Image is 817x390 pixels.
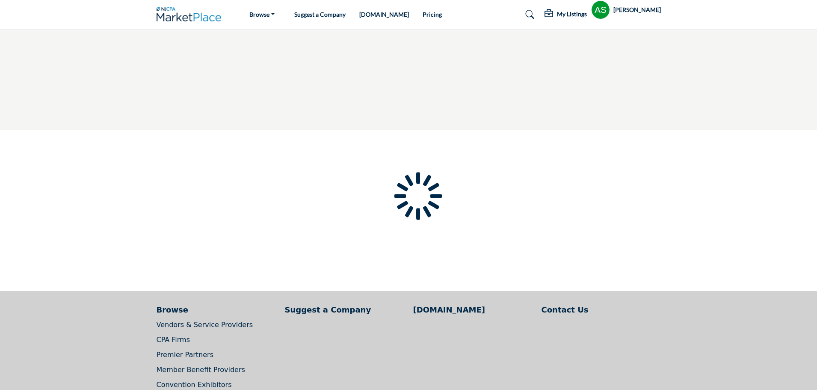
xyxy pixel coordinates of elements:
a: Search [517,8,540,21]
a: Premier Partners [157,351,213,359]
a: Browse [157,304,276,316]
div: My Listings [545,9,587,20]
a: [DOMAIN_NAME] [413,304,533,316]
button: Show hide supplier dropdown [591,0,610,19]
h5: [PERSON_NAME] [613,6,661,14]
a: Convention Exhibitors [157,381,232,389]
a: CPA Firms [157,336,190,344]
a: Pricing [423,11,442,18]
a: Suggest a Company [294,11,346,18]
img: Site Logo [157,7,226,21]
a: Suggest a Company [285,304,404,316]
a: [DOMAIN_NAME] [359,11,409,18]
a: Vendors & Service Providers [157,321,253,329]
h5: My Listings [557,10,587,18]
a: Member Benefit Providers [157,366,245,374]
a: Browse [243,9,281,21]
a: Contact Us [542,304,661,316]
